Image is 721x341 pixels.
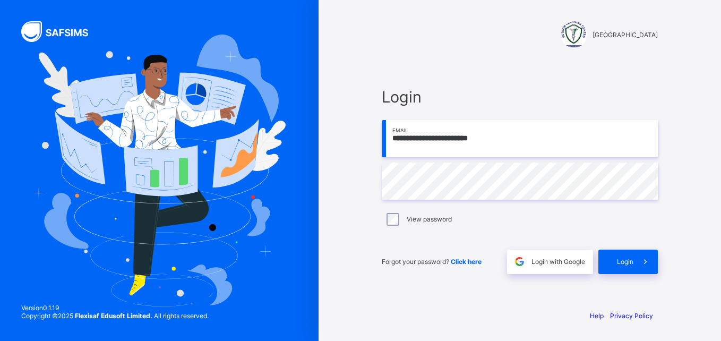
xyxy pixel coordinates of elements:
span: Login [617,258,633,266]
span: Login [382,88,658,106]
img: google.396cfc9801f0270233282035f929180a.svg [513,255,526,268]
strong: Flexisaf Edusoft Limited. [75,312,152,320]
span: Version 0.1.19 [21,304,209,312]
a: Privacy Policy [610,312,653,320]
span: Copyright © 2025 All rights reserved. [21,312,209,320]
span: Forgot your password? [382,258,482,266]
img: Hero Image [33,35,286,306]
a: Help [590,312,604,320]
a: Click here [451,258,482,266]
span: Login with Google [531,258,585,266]
label: View password [407,215,452,223]
img: SAFSIMS Logo [21,21,101,42]
span: [GEOGRAPHIC_DATA] [593,31,658,39]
